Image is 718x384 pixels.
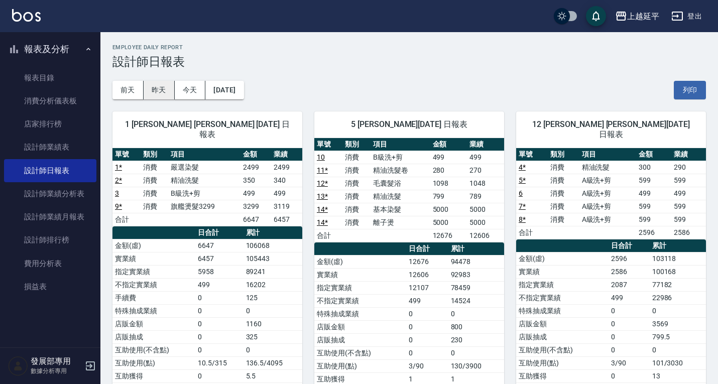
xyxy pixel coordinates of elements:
td: 2596 [609,252,649,265]
td: 499 [406,294,448,307]
td: 6457 [195,252,243,265]
a: 3 [115,189,119,197]
td: 合計 [112,213,141,226]
a: 6 [519,189,523,197]
td: 22986 [650,291,706,304]
td: 89241 [244,265,303,278]
img: Logo [12,9,41,22]
td: 499 [636,187,671,200]
th: 金額 [636,148,671,161]
a: 設計師業績月報表 [4,205,96,228]
td: 合計 [516,226,548,239]
td: 店販抽成 [516,330,609,343]
td: 799.5 [650,330,706,343]
td: 12676 [406,255,448,268]
td: 14524 [448,294,504,307]
th: 累計 [448,242,504,255]
td: 店販抽成 [314,333,406,346]
td: 互助使用(不含點) [516,343,609,356]
th: 類別 [342,138,371,151]
td: 2499 [271,161,302,174]
th: 日合計 [609,239,649,252]
td: 不指定實業績 [516,291,609,304]
td: 互助使用(不含點) [112,343,195,356]
td: 實業績 [516,265,609,278]
th: 單號 [516,148,548,161]
td: 77182 [650,278,706,291]
td: 消費 [141,200,169,213]
td: 3/90 [609,356,649,369]
td: 499 [195,278,243,291]
td: 105443 [244,252,303,265]
button: 報表及分析 [4,36,96,62]
button: 列印 [674,81,706,99]
td: 800 [448,320,504,333]
h3: 設計師日報表 [112,55,706,69]
th: 業績 [671,148,706,161]
td: 指定實業績 [112,265,195,278]
td: 1098 [430,177,467,190]
td: 消費 [548,187,579,200]
td: 0 [406,333,448,346]
td: 店販金額 [516,317,609,330]
td: 2586 [609,265,649,278]
td: 0 [195,343,243,356]
td: 5958 [195,265,243,278]
td: 2087 [609,278,649,291]
td: 消費 [342,164,371,177]
td: 10.5/315 [195,356,243,369]
td: 0 [609,330,649,343]
td: 12606 [406,268,448,281]
td: 100168 [650,265,706,278]
th: 類別 [141,148,169,161]
td: 消費 [342,190,371,203]
a: 報表目錄 [4,66,96,89]
td: 2596 [636,226,671,239]
td: 0 [650,343,706,356]
th: 日合計 [195,226,243,239]
td: 嚴選染髮 [168,161,241,174]
h5: 發展部專用 [31,356,82,366]
td: 5000 [430,203,467,216]
td: 3569 [650,317,706,330]
td: 270 [467,164,504,177]
td: 旗艦燙髮3299 [168,200,241,213]
td: 1160 [244,317,303,330]
td: 0 [195,330,243,343]
td: 280 [430,164,467,177]
th: 業績 [467,138,504,151]
td: 3119 [271,200,302,213]
td: 0 [244,343,303,356]
div: 上越延平 [627,10,659,23]
td: 0 [195,304,243,317]
td: 手續費 [112,291,195,304]
td: 5000 [430,216,467,229]
td: 消費 [548,161,579,174]
td: 消費 [342,203,371,216]
th: 累計 [650,239,706,252]
td: 789 [467,190,504,203]
td: 101/3030 [650,356,706,369]
td: 12107 [406,281,448,294]
td: 不指定實業績 [112,278,195,291]
td: 精油洗髮 [371,190,430,203]
span: 5 [PERSON_NAME][DATE] 日報表 [326,119,492,130]
td: 78459 [448,281,504,294]
td: 599 [636,200,671,213]
td: 0 [650,304,706,317]
td: 599 [671,200,706,213]
td: 互助使用(點) [516,356,609,369]
a: 10 [317,153,325,161]
td: 16202 [244,278,303,291]
td: 230 [448,333,504,346]
td: 0 [448,307,504,320]
td: 0 [406,320,448,333]
button: 上越延平 [611,6,663,27]
td: 0 [609,343,649,356]
h2: Employee Daily Report [112,44,706,51]
td: 125 [244,291,303,304]
td: 499 [609,291,649,304]
td: 2499 [241,161,271,174]
td: 特殊抽成業績 [314,307,406,320]
span: 1 [PERSON_NAME] [PERSON_NAME] [DATE] 日報表 [125,119,290,140]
